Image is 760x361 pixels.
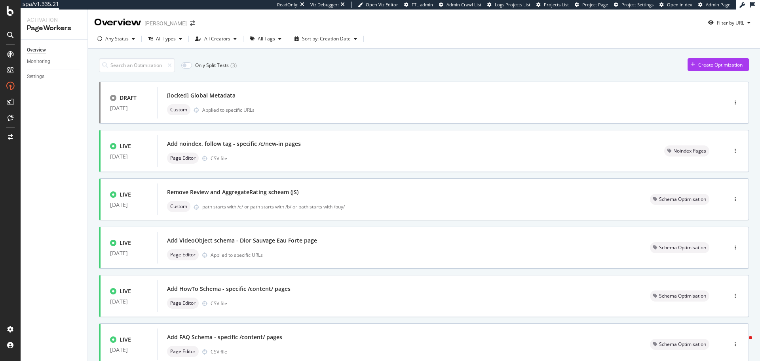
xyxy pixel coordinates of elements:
[167,285,291,293] div: Add HowTo Schema - specific /content/ pages
[650,242,709,253] div: neutral label
[27,73,44,81] div: Settings
[27,16,81,24] div: Activation
[211,155,227,162] div: CSV file
[575,2,608,8] a: Project Page
[120,336,131,344] div: LIVE
[167,153,199,164] div: neutral label
[167,298,199,309] div: neutral label
[650,290,709,302] div: neutral label
[170,301,196,306] span: Page Editor
[99,58,175,72] input: Search an Optimization
[659,197,706,202] span: Schema Optimisation
[698,2,730,8] a: Admin Page
[659,245,706,250] span: Schema Optimisation
[204,36,230,41] div: All Creators
[211,252,263,258] div: Applied to specific URLs
[170,107,187,112] span: Custom
[358,2,398,8] a: Open Viz Editor
[536,2,569,8] a: Projects List
[27,46,46,54] div: Overview
[170,156,196,160] span: Page Editor
[27,73,82,81] a: Settings
[366,2,398,8] span: Open Viz Editor
[439,2,481,8] a: Admin Crawl List
[614,2,654,8] a: Project Settings
[673,149,706,153] span: Noindex Pages
[167,237,317,244] div: Add VideoObject schema - Dior Sauvage Eau Forte page
[167,92,236,99] div: [locked] Global Metadata
[487,2,530,8] a: Logs Projects List
[650,194,709,205] div: neutral label
[195,62,229,69] div: Only Split Tests
[258,36,275,41] div: All Tags
[211,300,227,307] div: CSV file
[27,46,82,54] a: Overview
[110,105,148,111] div: [DATE]
[659,2,692,8] a: Open in dev
[94,32,138,45] button: Any Status
[659,342,706,347] span: Schema Optimisation
[190,21,195,26] div: arrow-right-arrow-left
[302,36,351,41] div: Sort by: Creation Date
[167,333,282,341] div: Add FAQ Schema - specific /content/ pages
[705,16,754,29] button: Filter by URL
[167,346,199,357] div: neutral label
[582,2,608,8] span: Project Page
[120,94,137,102] div: DRAFT
[291,32,360,45] button: Sort by: Creation Date
[120,191,131,199] div: LIVE
[706,2,730,8] span: Admin Page
[105,36,129,41] div: Any Status
[110,250,148,256] div: [DATE]
[27,57,82,66] a: Monitoring
[544,2,569,8] span: Projects List
[120,142,131,150] div: LIVE
[650,339,709,350] div: neutral label
[167,140,301,148] div: Add noindex, follow tag - specific /c/new-in pages
[621,2,654,8] span: Project Settings
[144,19,187,27] div: [PERSON_NAME]
[202,107,255,113] div: Applied to specific URLs
[717,19,744,26] div: Filter by URL
[94,16,141,29] div: Overview
[211,348,227,355] div: CSV file
[120,239,131,247] div: LIVE
[664,145,709,157] div: neutral label
[192,32,240,45] button: All Creators
[167,201,190,212] div: neutral label
[110,298,148,305] div: [DATE]
[167,249,199,260] div: neutral label
[170,252,196,257] span: Page Editor
[412,2,433,8] span: FTL admin
[310,2,339,8] div: Viz Debugger:
[110,347,148,353] div: [DATE]
[27,57,50,66] div: Monitoring
[495,2,530,8] span: Logs Projects List
[170,204,187,209] span: Custom
[688,58,749,71] button: Create Optimization
[170,349,196,354] span: Page Editor
[156,36,176,41] div: All Types
[733,334,752,353] iframe: Intercom live chat
[167,104,190,115] div: neutral label
[446,2,481,8] span: Admin Crawl List
[277,2,298,8] div: ReadOnly:
[698,61,743,68] div: Create Optimization
[230,61,237,69] div: ( 3 )
[110,153,148,160] div: [DATE]
[659,294,706,298] span: Schema Optimisation
[120,287,131,295] div: LIVE
[404,2,433,8] a: FTL admin
[110,202,148,208] div: [DATE]
[27,24,81,33] div: PageWorkers
[145,32,185,45] button: All Types
[667,2,692,8] span: Open in dev
[167,188,298,196] div: Remove Review and AggregateRating scheam (JS)
[247,32,285,45] button: All Tags
[202,203,631,210] div: path starts with /c/ or path starts with /b/ or path starts with /buy/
